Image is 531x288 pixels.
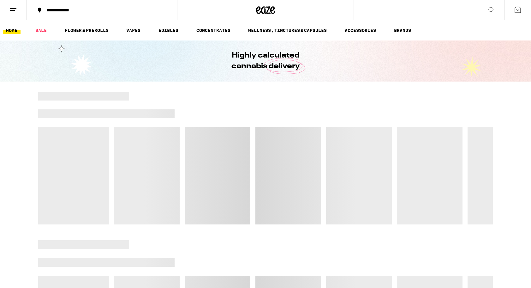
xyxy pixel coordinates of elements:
[245,27,330,34] a: WELLNESS, TINCTURES & CAPSULES
[193,27,234,34] a: CONCENTRATES
[62,27,112,34] a: FLOWER & PREROLLS
[3,27,21,34] a: HOME
[123,27,144,34] a: VAPES
[213,50,318,72] h1: Highly calculated cannabis delivery
[391,27,414,34] a: BRANDS
[155,27,182,34] a: EDIBLES
[32,27,50,34] a: SALE
[342,27,379,34] a: ACCESSORIES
